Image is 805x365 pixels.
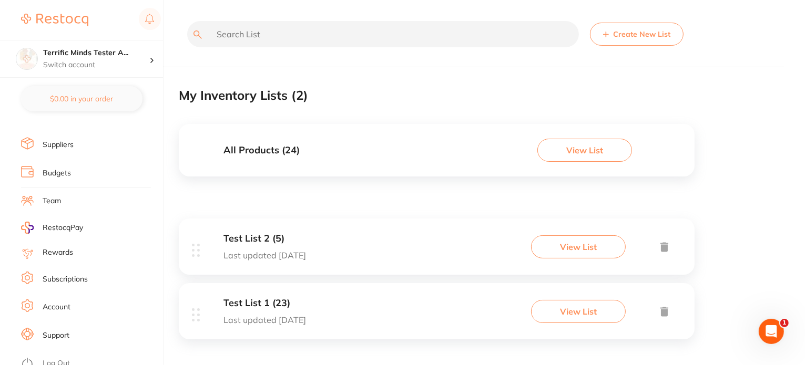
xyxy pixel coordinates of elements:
[43,196,61,206] a: Team
[21,86,142,111] button: $0.00 in your order
[179,218,695,283] div: Test List 2 (5)Last updated [DATE]View List
[43,223,83,233] span: RestocqPay
[43,140,74,150] a: Suppliers
[223,233,306,244] h3: Test List 2 (5)
[43,60,149,70] p: Switch account
[179,283,695,348] div: Test List 1 (23)Last updated [DATE]View List
[21,222,83,234] a: RestocqPay
[16,48,37,69] img: Terrific Minds Tester Account
[43,330,69,341] a: Support
[223,251,306,260] p: Last updated [DATE]
[187,21,579,47] input: Search List
[531,235,626,258] button: View List
[21,14,88,26] img: Restocq Logo
[43,247,73,258] a: Rewards
[179,88,308,103] h2: My Inventory Lists ( 2 )
[590,23,684,46] button: Create New List
[43,48,149,58] h4: Terrific Minds Tester Account
[223,298,306,309] h3: Test List 1 (23)
[759,319,784,344] iframe: Intercom live chat
[223,145,300,156] h3: All Products ( 24 )
[43,168,71,179] a: Budgets
[21,222,34,234] img: RestocqPay
[43,302,70,312] a: Account
[531,300,626,323] button: View List
[21,8,88,32] a: Restocq Logo
[223,315,306,325] p: Last updated [DATE]
[43,274,88,285] a: Subscriptions
[780,319,789,327] span: 1
[537,139,632,162] button: View List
